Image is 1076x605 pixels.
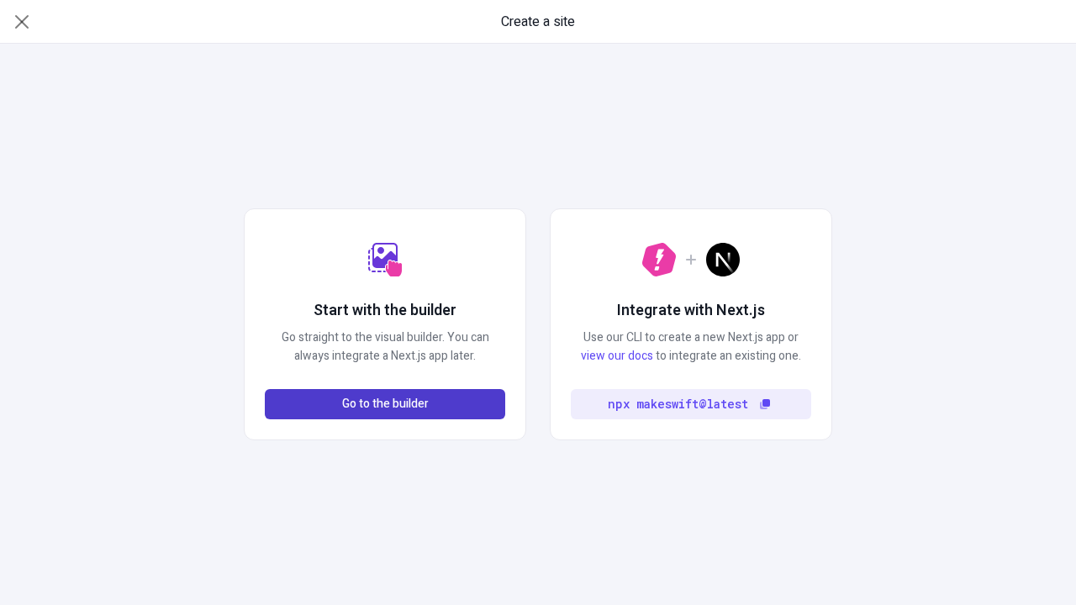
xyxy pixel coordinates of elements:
a: view our docs [581,347,653,365]
span: Create a site [501,12,575,32]
h2: Integrate with Next.js [617,300,765,322]
span: Go to the builder [342,395,429,413]
p: Go straight to the visual builder. You can always integrate a Next.js app later. [265,329,505,366]
h2: Start with the builder [314,300,456,322]
code: npx makeswift@latest [608,395,748,413]
button: Go to the builder [265,389,505,419]
p: Use our CLI to create a new Next.js app or to integrate an existing one. [571,329,811,366]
